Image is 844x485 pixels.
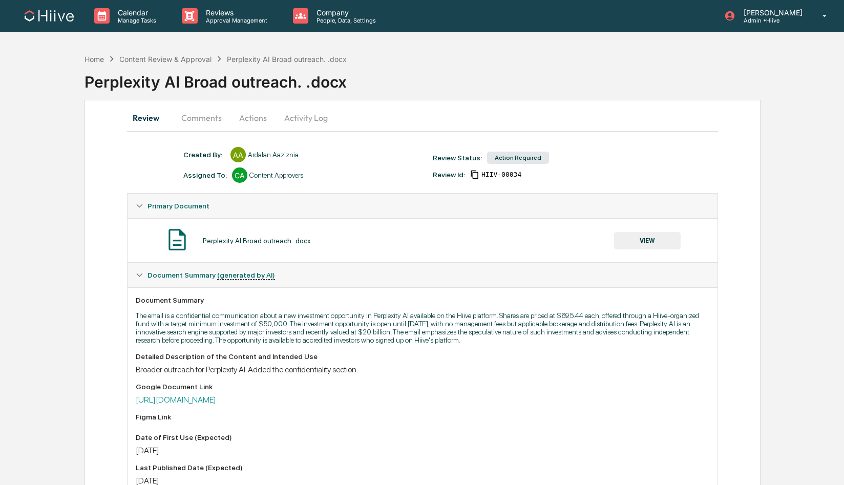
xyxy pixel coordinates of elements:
[147,271,275,279] span: Document Summary
[173,106,230,130] button: Comments
[136,383,709,391] div: Google Document Link
[308,17,381,24] p: People, Data, Settings
[308,8,381,17] p: Company
[276,106,336,130] button: Activity Log
[85,55,104,64] div: Home
[110,17,161,24] p: Manage Tasks
[136,413,709,421] div: Figma Link
[85,65,844,91] div: Perplexity AI Broad outreach. .docx
[136,352,709,361] div: Detailed Description of the Content and Intended Use
[164,227,190,252] img: Document Icon
[433,154,482,162] div: Review Status:
[232,167,247,183] div: CA
[203,237,311,245] div: Perplexity AI Broad outreach. .docx
[136,433,709,441] div: Date of First Use (Expected)
[136,395,216,405] a: [URL][DOMAIN_NAME]
[127,106,173,130] button: Review
[136,311,709,344] p: The email is a confidential communication about a new investment opportunity in Perplexity AI ava...
[183,151,225,159] div: Created By: ‎ ‎
[227,55,347,64] div: Perplexity AI Broad outreach. .docx
[614,232,681,249] button: VIEW
[230,147,246,162] div: AA
[487,152,549,164] div: Action Required
[249,171,303,179] div: Content Approvers
[735,8,808,17] p: [PERSON_NAME]
[136,365,709,374] div: Broader outreach for Perplexity AI. Added the confidentiality section.
[136,463,709,472] div: Last Published Date (Expected)
[136,446,709,455] div: [DATE]
[230,106,276,130] button: Actions
[433,171,465,179] div: Review Id:
[147,202,209,210] span: Primary Document
[248,151,299,159] div: Ardalan Aaziznia
[198,17,272,24] p: Approval Management
[481,171,521,179] span: 268bbc39-4b3c-4524-856c-29671d6f2d01
[119,55,212,64] div: Content Review & Approval
[811,451,839,479] iframe: Open customer support
[136,296,709,304] div: Document Summary
[217,271,275,280] u: (generated by AI)
[735,17,808,24] p: Admin • Hiive
[128,263,718,287] div: Document Summary (generated by AI)
[198,8,272,17] p: Reviews
[183,171,227,179] div: Assigned To:
[25,10,74,22] img: logo
[110,8,161,17] p: Calendar
[127,106,718,130] div: secondary tabs example
[128,218,718,262] div: Primary Document
[128,194,718,218] div: Primary Document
